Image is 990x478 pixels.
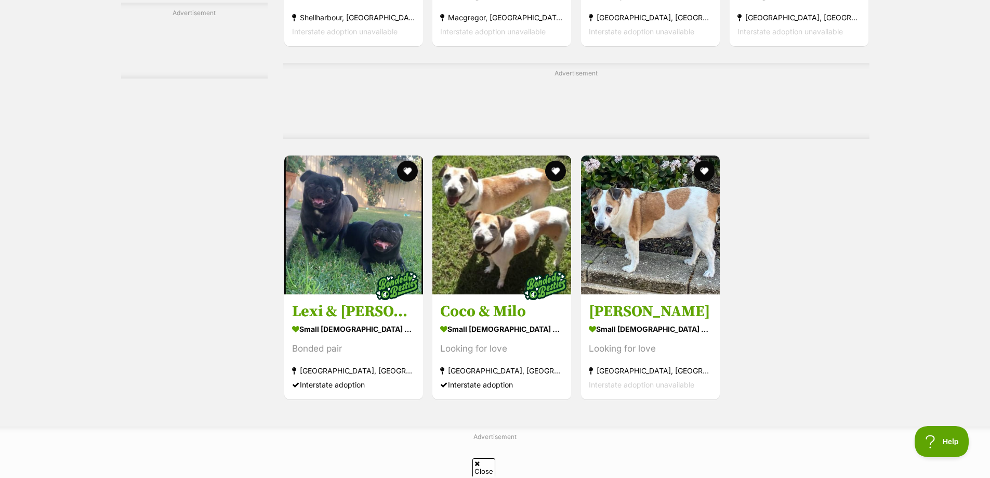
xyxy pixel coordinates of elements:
[440,364,563,378] strong: [GEOGRAPHIC_DATA], [GEOGRAPHIC_DATA]
[440,302,563,321] h3: Coco & Milo
[284,294,423,399] a: Lexi & [PERSON_NAME] small [DEMOGRAPHIC_DATA] Dog Bonded pair [GEOGRAPHIC_DATA], [GEOGRAPHIC_DATA...
[519,260,571,312] img: bonded besties
[737,27,843,36] span: Interstate adoption unavailable
[581,294,720,399] a: [PERSON_NAME] small [DEMOGRAPHIC_DATA] Dog Looking for love [GEOGRAPHIC_DATA], [GEOGRAPHIC_DATA] ...
[589,321,712,337] strong: small [DEMOGRAPHIC_DATA] Dog
[292,302,415,321] h3: Lexi & [PERSON_NAME]
[581,156,720,294] img: Kip - Jack Russell Terrier x Mini Foxie Dog
[440,27,546,36] span: Interstate adoption unavailable
[589,364,712,378] strong: [GEOGRAPHIC_DATA], [GEOGRAPHIC_DATA]
[292,10,415,24] strong: Shellharbour, [GEOGRAPHIC_DATA]
[915,426,969,457] iframe: Help Scout Beacon - Open
[589,27,694,36] span: Interstate adoption unavailable
[589,380,694,389] span: Interstate adoption unavailable
[397,161,417,182] button: favourite
[440,321,563,337] strong: small [DEMOGRAPHIC_DATA] Dog
[440,10,563,24] strong: Macgregor, [GEOGRAPHIC_DATA]
[292,378,415,392] div: Interstate adoption
[283,63,869,139] div: Advertisement
[589,342,712,356] div: Looking for love
[545,161,566,182] button: favourite
[737,10,861,24] strong: [GEOGRAPHIC_DATA], [GEOGRAPHIC_DATA]
[121,3,268,79] div: Advertisement
[589,302,712,321] h3: [PERSON_NAME]
[472,458,495,476] span: Close
[589,10,712,24] strong: [GEOGRAPHIC_DATA], [GEOGRAPHIC_DATA]
[292,342,415,356] div: Bonded pair
[694,161,715,182] button: favourite
[432,294,571,399] a: Coco & Milo small [DEMOGRAPHIC_DATA] Dog Looking for love [GEOGRAPHIC_DATA], [GEOGRAPHIC_DATA] In...
[440,378,563,392] div: Interstate adoption
[292,364,415,378] strong: [GEOGRAPHIC_DATA], [GEOGRAPHIC_DATA]
[292,321,415,337] strong: small [DEMOGRAPHIC_DATA] Dog
[284,156,423,294] img: Lexi & Jay Jay - Pug Dog
[292,27,398,36] span: Interstate adoption unavailable
[440,342,563,356] div: Looking for love
[371,260,423,312] img: bonded besties
[432,156,571,294] img: Coco & Milo - Jack Russell Terrier Dog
